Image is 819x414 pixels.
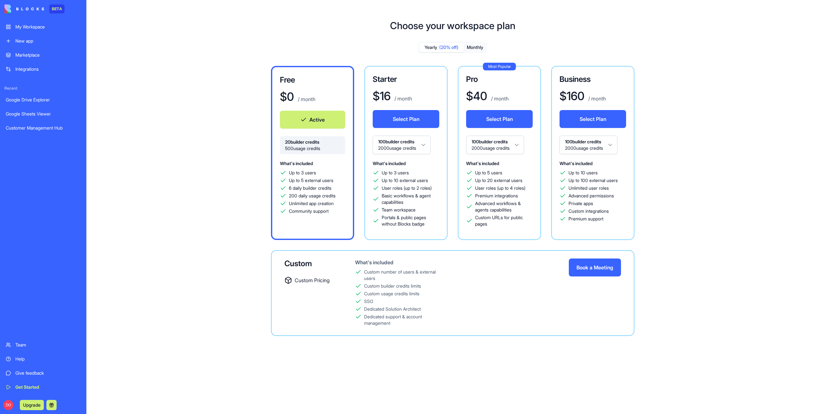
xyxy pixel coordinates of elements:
span: Up to 5 external users [289,177,333,184]
span: Up to 3 users [289,170,316,176]
a: Google Drive Explorer [2,93,84,106]
a: Marketplace [2,49,84,61]
div: Give feedback [15,370,81,376]
a: New app [2,35,84,47]
span: Custom integrations [569,208,609,214]
p: / month [297,95,315,103]
span: Advanced workflows & agents capabilities [475,200,533,213]
span: Up to 100 external users [569,177,618,184]
div: New app [15,38,81,44]
span: 200 daily usage credits [289,193,336,199]
div: Custom number of users & external users [364,269,444,282]
div: Help [15,356,81,362]
div: Google Sheets Viewer [6,111,81,117]
span: Premium support [569,216,603,222]
a: Get Started [2,381,84,394]
span: Recent [2,86,84,91]
div: Dedicated Solution Architect [364,306,421,312]
h3: Free [280,75,345,85]
p: / month [587,95,606,102]
span: (20% off) [439,44,458,51]
button: Yearly [419,43,464,52]
a: Upgrade [20,402,44,408]
div: What's included [355,259,444,266]
div: Marketplace [15,52,81,58]
span: Portals & public pages without Blocks badge [382,214,439,227]
div: SSO [364,298,373,305]
span: 20 builder credits [285,139,340,145]
button: Book a Meeting [569,259,621,276]
h3: Pro [466,74,533,84]
button: Select Plan [560,110,626,128]
span: Community support [289,208,329,214]
span: Team workspace [382,207,416,213]
span: Unlimited user roles [569,185,609,191]
a: Integrations [2,63,84,76]
div: Customer Management Hub [6,125,81,131]
span: User roles (up to 2 roles) [382,185,432,191]
span: DO [3,400,13,410]
span: Premium integrations [475,193,518,199]
h3: Starter [373,74,439,84]
a: Google Sheets Viewer [2,107,84,120]
span: What's included [466,161,499,166]
button: Monthly [464,43,486,52]
div: Google Drive Explorer [6,97,81,103]
h1: Choose your workspace plan [390,20,515,31]
button: Active [280,111,345,129]
a: BETA [4,4,65,13]
span: What's included [373,161,406,166]
a: Team [2,338,84,351]
h1: $ 0 [280,90,294,103]
div: Integrations [15,66,81,72]
span: 500 usage credits [285,145,340,152]
a: Help [2,353,84,365]
div: Team [15,342,81,348]
div: Custom builder credits limits [364,283,421,289]
button: Upgrade [20,400,44,410]
span: Up to 10 users [569,170,598,176]
span: User roles (up to 4 roles) [475,185,525,191]
button: Select Plan [373,110,439,128]
span: Advanced permissions [569,193,614,199]
h3: Business [560,74,626,84]
h1: $ 40 [466,90,487,102]
span: Basic workflows & agent capabilities [382,193,439,205]
span: Up to 3 users [382,170,409,176]
div: Dedicated support & account management [364,314,444,326]
span: Up to 5 users [475,170,502,176]
a: Customer Management Hub [2,122,84,134]
div: Custom [284,259,335,269]
div: Most Popular [483,63,516,70]
span: Custom Pricing [295,276,330,284]
span: What's included [280,161,313,166]
div: My Workspace [15,24,81,30]
h1: $ 16 [373,90,391,102]
p: / month [393,95,412,102]
h1: $ 160 [560,90,584,102]
span: What's included [560,161,592,166]
img: logo [4,4,44,13]
p: / month [490,95,509,102]
a: My Workspace [2,20,84,33]
span: Up to 20 external users [475,177,522,184]
span: Custom URLs for public pages [475,214,533,227]
div: Get Started [15,384,81,390]
span: Unlimited app creation [289,200,334,207]
div: BETA [49,4,65,13]
a: Give feedback [2,367,84,379]
button: Select Plan [466,110,533,128]
span: 6 daily builder credits [289,185,331,191]
span: Up to 10 external users [382,177,428,184]
span: Private apps [569,200,593,207]
div: Custom usage credits limits [364,291,419,297]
